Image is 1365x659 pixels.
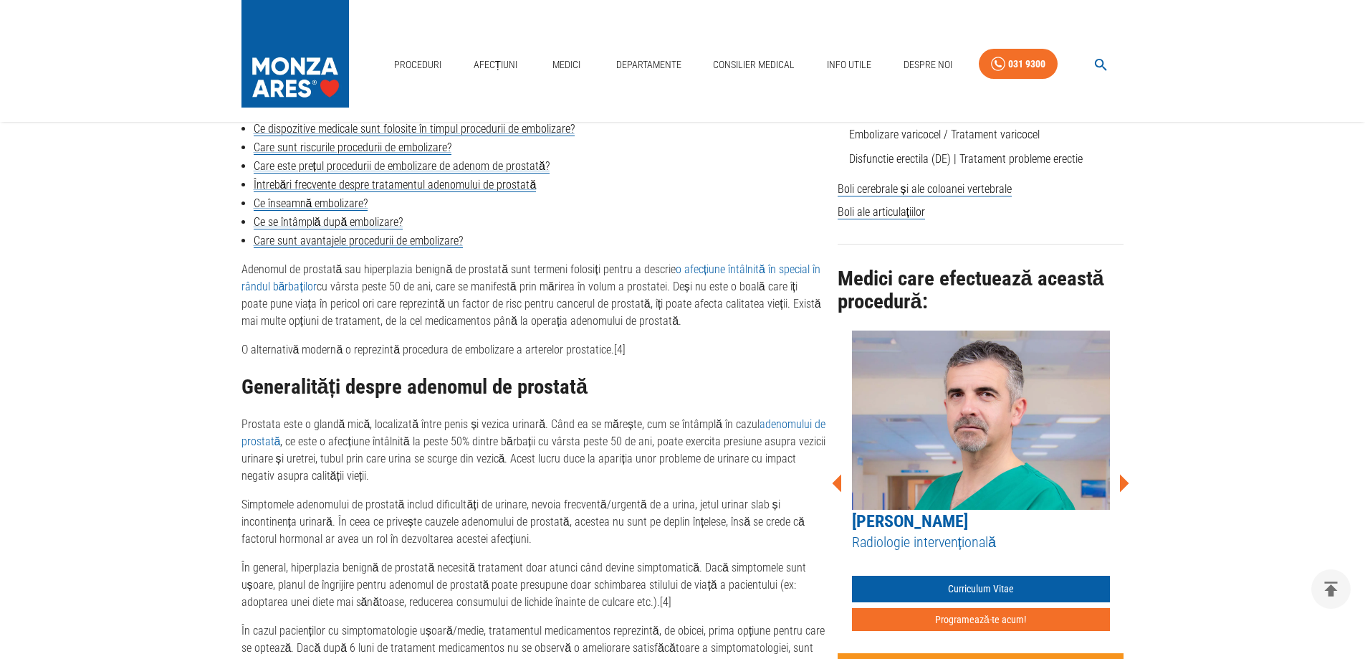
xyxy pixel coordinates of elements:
[838,182,1012,196] span: Boli cerebrale și ale coloanei vertebrale
[241,496,826,548] p: Simptomele adenomului de prostată includ dificultăți de urinare, nevoia frecventă/urgentă de a ur...
[254,234,463,248] a: Care sunt avantajele procedurii de embolizare?
[1311,569,1351,609] button: delete
[852,608,1110,632] button: Programează-te acum!
[254,196,368,211] a: Ce înseamnă embolizare?
[852,533,1110,552] h5: Radiologie intervențională
[1008,55,1045,73] div: 031 9300
[898,50,958,80] a: Despre Noi
[241,376,826,399] h2: Generalități despre adenomul de prostată
[838,205,925,219] span: Boli ale articulațiilor
[241,261,826,330] p: Adenomul de prostată sau hiperplazia benignă de prostată sunt termeni folosiți pentru a descrie c...
[254,178,537,192] a: Întrebări frecvente despre tratamentul adenomului de prostată
[979,49,1058,80] a: 031 9300
[821,50,877,80] a: Info Utile
[838,267,1124,313] h2: Medici care efectuează această procedură:
[388,50,447,80] a: Proceduri
[241,417,825,448] a: adenomului de prostată
[707,50,800,80] a: Consilier Medical
[852,511,968,531] a: [PERSON_NAME]
[610,50,687,80] a: Departamente
[544,50,590,80] a: Medici
[849,128,1040,141] a: Embolizare varicocel / Tratament varicocel
[254,215,403,229] a: Ce se întâmplă după embolizare?
[241,559,826,611] p: În general, hiperplazia benignă de prostată necesită tratament doar atunci când devine simptomati...
[849,152,1083,166] a: Disfunctie erectila (DE) | Tratament probleme erectie
[254,159,550,174] a: Care este prețul procedurii de embolizare de adenom de prostată?
[852,576,1110,602] a: Curriculum Vitae
[254,122,575,136] a: Ce dispozitive medicale sunt folosite în timpul procedurii de embolizare?
[241,416,826,485] p: Prostata este o glandă mică, localizată între penis și vezica urinară. Când ea se mărește, cum se...
[241,341,826,359] p: O alternativă modernă o reprezintă procedura de embolizare a arterelor prostatice.[4]
[254,141,451,155] a: Care sunt riscurile procedurii de embolizare?
[468,50,524,80] a: Afecțiuni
